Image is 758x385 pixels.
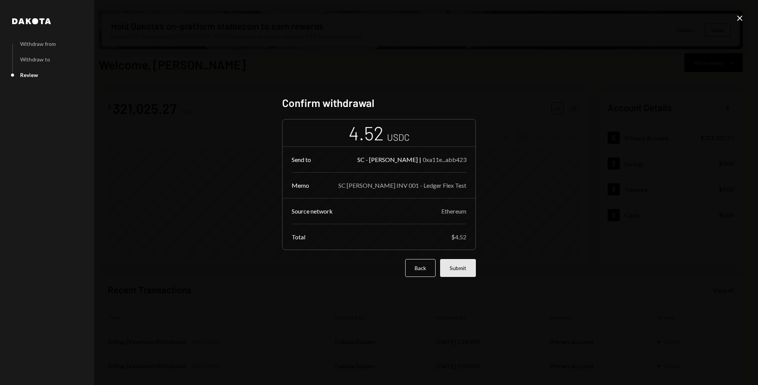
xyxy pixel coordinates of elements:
div: 0xa11e...abb423 [423,156,466,163]
div: Ethereum [441,207,466,215]
div: Review [20,72,38,78]
div: SC - [PERSON_NAME] [357,156,418,163]
div: SC [PERSON_NAME] INV 001 - Ledger Flex Test [338,182,466,189]
div: Withdraw to [20,56,50,63]
div: Withdraw from [20,41,56,47]
button: Submit [440,259,476,277]
button: Back [405,259,436,277]
h2: Confirm withdrawal [282,96,476,110]
div: Memo [292,182,309,189]
div: Source network [292,207,333,215]
div: | [419,156,421,163]
div: Total [292,233,305,240]
div: $4.52 [451,233,466,240]
div: Send to [292,156,311,163]
div: 4.52 [349,121,384,145]
div: USDC [387,131,410,143]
